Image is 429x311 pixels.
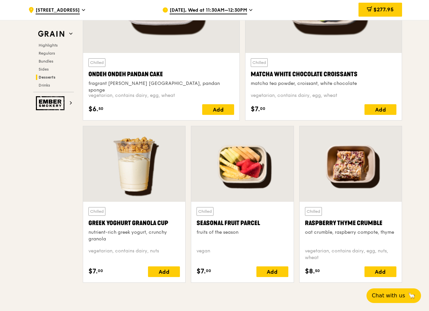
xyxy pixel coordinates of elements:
div: Add [364,266,396,277]
span: 00 [260,106,265,111]
span: 🦙 [408,292,416,300]
div: vegetarian, contains dairy, egg, wheat [251,92,396,99]
div: vegetarian, contains dairy, egg, nuts, wheat [305,248,396,261]
span: $7. [88,266,98,276]
span: Desserts [39,75,56,80]
div: oat crumble, raspberry compote, thyme [305,229,396,236]
div: Greek Yoghurt Granola Cup [88,218,180,228]
span: Bundles [39,59,53,64]
div: Raspberry Thyme Crumble [305,218,396,228]
span: 50 [98,106,103,111]
span: 50 [315,268,320,273]
div: vegetarian, contains dairy, nuts [88,248,180,261]
img: Ember Smokery web logo [36,96,67,110]
span: 00 [206,268,211,273]
button: Chat with us🦙 [366,288,421,303]
div: fruits of the season [197,229,288,236]
span: Drinks [39,83,50,88]
span: Chat with us [372,292,405,300]
span: $8. [305,266,315,276]
div: matcha tea powder, croissant, white chocolate [251,80,396,87]
span: Regulars [39,51,55,56]
div: Chilled [251,58,268,67]
span: $277.95 [373,6,394,13]
div: Add [256,266,288,277]
span: $6. [88,104,98,114]
span: Sides [39,67,49,72]
div: Seasonal Fruit Parcel [197,218,288,228]
span: $7. [197,266,206,276]
div: Add [148,266,180,277]
div: Matcha White Chocolate Croissants [251,70,396,79]
span: Highlights [39,43,58,48]
div: Add [202,104,234,115]
span: $7. [251,104,260,114]
div: fragrant [PERSON_NAME] [GEOGRAPHIC_DATA], pandan sponge [88,80,234,94]
div: Chilled [305,207,322,216]
span: [STREET_ADDRESS] [36,7,80,14]
div: Chilled [88,207,105,216]
span: [DATE], Wed at 11:30AM–12:30PM [170,7,247,14]
div: Chilled [88,58,105,67]
div: Chilled [197,207,214,216]
div: vegetarian, contains dairy, egg, wheat [88,92,234,99]
span: 00 [98,268,103,273]
div: nutrient-rich greek yogurt, crunchy granola [88,229,180,242]
div: Add [364,104,396,115]
div: Ondeh Ondeh Pandan Cake [88,70,234,79]
div: vegan [197,248,288,261]
img: Grain web logo [36,28,67,40]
